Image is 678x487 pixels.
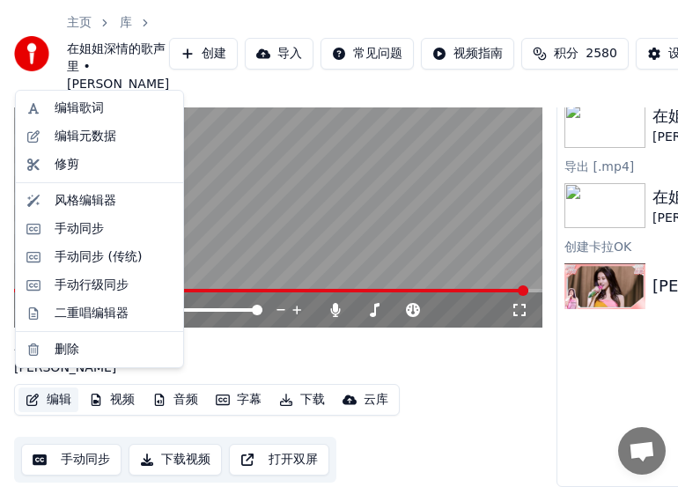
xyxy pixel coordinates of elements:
[245,38,313,70] button: 导入
[55,128,116,145] div: 编辑元数据
[55,341,79,358] div: 删除
[129,444,222,476] button: 下载视频
[14,335,173,359] div: 在姐姐深情的歌声里
[364,391,388,409] div: 云库
[55,192,116,210] div: 风格编辑器
[55,248,142,266] div: 手动同步 (传统)
[21,444,122,476] button: 手动同步
[272,387,332,412] button: 下载
[321,38,414,70] button: 常见问题
[14,36,49,71] img: youka
[554,45,579,63] span: 积分
[82,387,142,412] button: 视频
[120,14,132,32] a: 库
[14,359,173,377] div: [PERSON_NAME]
[169,38,238,70] button: 创建
[55,220,104,238] div: 手动同步
[618,427,666,475] div: 打開聊天
[521,38,629,70] button: 积分2580
[67,14,92,32] a: 主页
[229,444,329,476] button: 打开双屏
[55,100,104,117] div: 编辑歌词
[67,41,169,93] span: 在姐姐深情的歌声里 • [PERSON_NAME]
[55,156,79,173] div: 修剪
[55,277,129,294] div: 手动行级同步
[18,387,78,412] button: 编辑
[55,305,129,322] div: 二重唱编辑器
[209,387,269,412] button: 字幕
[67,14,169,93] nav: breadcrumb
[421,38,514,70] button: 视频指南
[586,45,617,63] span: 2580
[145,387,205,412] button: 音频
